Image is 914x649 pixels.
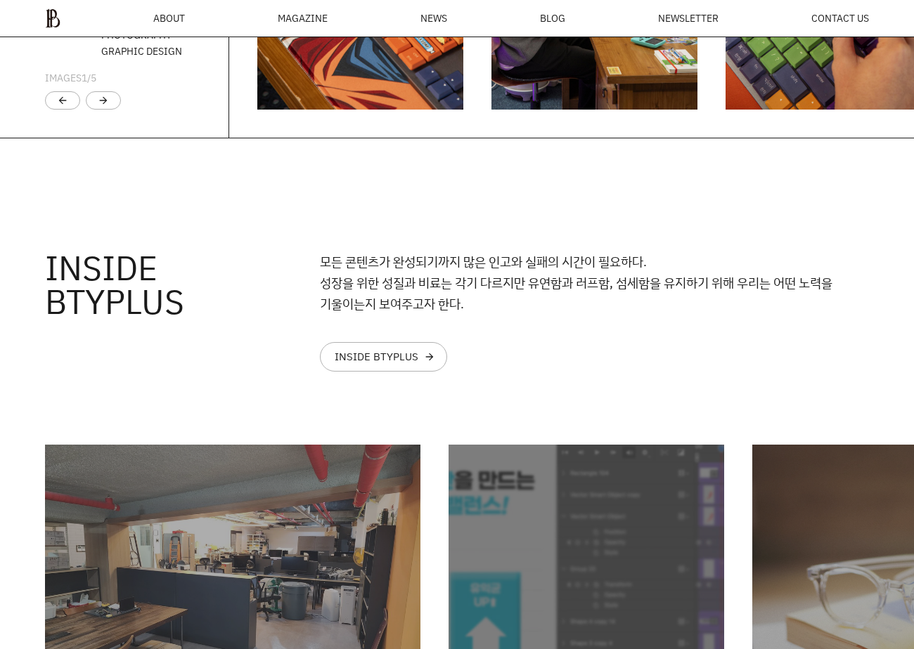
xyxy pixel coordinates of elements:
div: INSIDE BTYPLUS [335,351,418,362]
div: Next slide [86,91,121,110]
p: 모든 콘텐츠가 완성되기까지 많은 인고와 실패의 시간이 필요하다. 성장을 위한 성질과 비료는 각기 다르지만 유연함과 러프함, 섬세함을 유지하기 위해 우리는 어떤 노력을 기울이는... [320,251,869,314]
h3: INSIDE BTYPLUS [45,251,320,318]
a: NEWSLETTER [658,13,719,23]
div: MAGAZINE [278,13,328,23]
div: IMAGES [45,70,96,86]
span: 1 [82,71,87,84]
a: NEWS [420,13,447,23]
span: / [82,71,96,84]
div: arrow_forward [424,351,435,362]
span: 5 [91,71,96,84]
a: BLOG [540,13,565,23]
a: ABOUT [153,13,185,23]
div: arrow_forward [98,95,109,106]
a: CONTACT US [811,13,869,23]
div: arrow_back [57,95,68,106]
div: Previous slide [45,91,80,110]
a: INSIDE BTYPLUSarrow_forward [320,342,447,372]
img: ba379d5522eb3.png [45,8,60,28]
